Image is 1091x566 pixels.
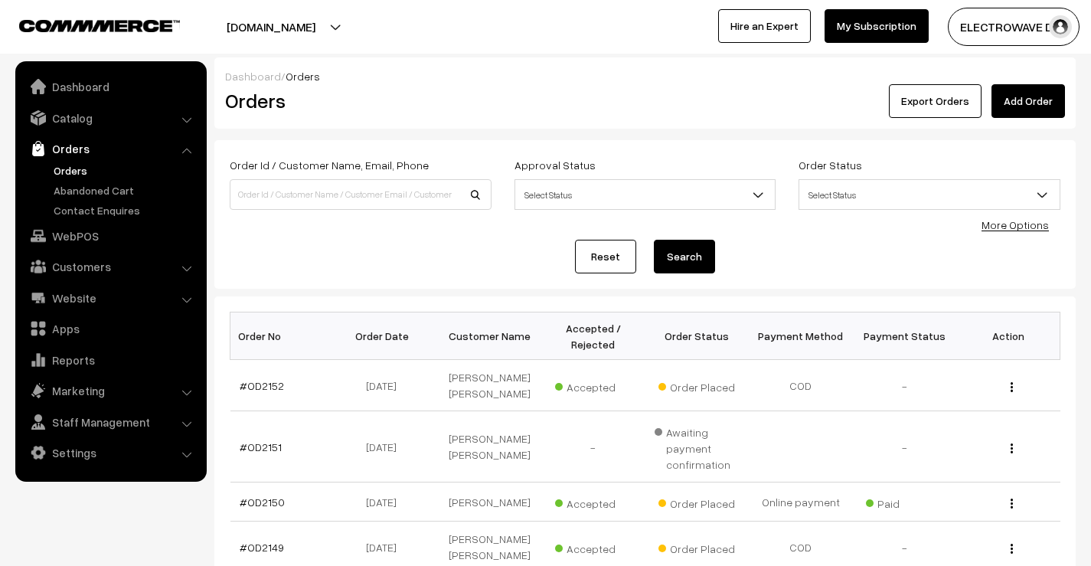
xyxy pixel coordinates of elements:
[658,537,735,557] span: Order Placed
[1011,499,1013,509] img: Menu
[438,411,542,483] td: [PERSON_NAME] [PERSON_NAME]
[825,9,929,43] a: My Subscription
[19,73,201,100] a: Dashboard
[555,492,632,512] span: Accepted
[334,312,438,360] th: Order Date
[956,312,1060,360] th: Action
[240,440,282,453] a: #OD2151
[225,68,1065,84] div: /
[225,89,490,113] h2: Orders
[334,411,438,483] td: [DATE]
[240,496,285,509] a: #OD2150
[1049,15,1072,38] img: user
[19,346,201,374] a: Reports
[19,20,180,31] img: COMMMERCE
[438,312,542,360] th: Customer Name
[173,8,369,46] button: [DOMAIN_NAME]
[19,15,153,34] a: COMMMERCE
[541,312,645,360] th: Accepted / Rejected
[555,537,632,557] span: Accepted
[230,179,492,210] input: Order Id / Customer Name / Customer Email / Customer Phone
[853,360,957,411] td: -
[19,222,201,250] a: WebPOS
[514,179,776,210] span: Select Status
[718,9,811,43] a: Hire an Expert
[889,84,982,118] button: Export Orders
[19,377,201,404] a: Marketing
[19,135,201,162] a: Orders
[438,483,542,522] td: [PERSON_NAME]
[334,360,438,411] td: [DATE]
[658,375,735,395] span: Order Placed
[749,483,853,522] td: Online payment
[575,240,636,273] a: Reset
[19,104,201,132] a: Catalog
[1011,544,1013,554] img: Menu
[50,162,201,178] a: Orders
[240,541,284,554] a: #OD2149
[1011,443,1013,453] img: Menu
[1011,382,1013,392] img: Menu
[658,492,735,512] span: Order Placed
[982,218,1049,231] a: More Options
[645,312,750,360] th: Order Status
[749,312,853,360] th: Payment Method
[749,360,853,411] td: COD
[555,375,632,395] span: Accepted
[19,253,201,280] a: Customers
[514,157,596,173] label: Approval Status
[866,492,942,512] span: Paid
[853,312,957,360] th: Payment Status
[991,84,1065,118] a: Add Order
[50,182,201,198] a: Abandoned Cart
[853,411,957,483] td: -
[19,408,201,436] a: Staff Management
[541,411,645,483] td: -
[225,70,281,83] a: Dashboard
[654,240,715,273] button: Search
[19,439,201,466] a: Settings
[50,202,201,218] a: Contact Enquires
[230,312,335,360] th: Order No
[799,179,1060,210] span: Select Status
[334,483,438,522] td: [DATE]
[799,157,862,173] label: Order Status
[655,420,740,473] span: Awaiting payment confirmation
[19,315,201,342] a: Apps
[515,182,776,208] span: Select Status
[948,8,1080,46] button: ELECTROWAVE DE…
[19,284,201,312] a: Website
[230,157,429,173] label: Order Id / Customer Name, Email, Phone
[799,182,1060,208] span: Select Status
[286,70,320,83] span: Orders
[438,360,542,411] td: [PERSON_NAME] [PERSON_NAME]
[240,379,284,392] a: #OD2152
